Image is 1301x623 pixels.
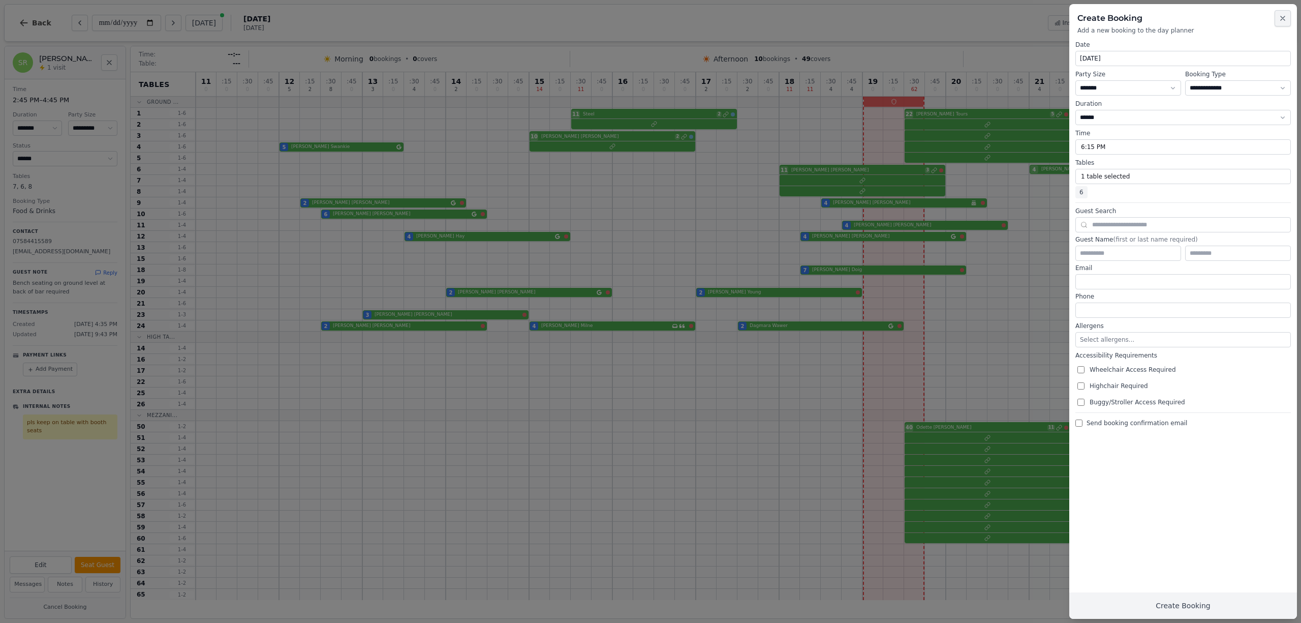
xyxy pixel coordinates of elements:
[1075,420,1082,427] input: Send booking confirmation email
[1185,70,1291,78] label: Booking Type
[1075,159,1291,167] label: Tables
[1075,292,1291,301] label: Phone
[1090,382,1148,390] span: Highchair Required
[1077,399,1085,406] input: Buggy/Stroller Access Required
[1080,336,1134,343] span: Select allergens...
[1075,351,1291,360] label: Accessibility Requirements
[1075,41,1291,49] label: Date
[1090,398,1185,406] span: Buggy/Stroller Access Required
[1090,366,1176,374] span: Wheelchair Access Required
[1069,592,1297,619] button: Create Booking
[1077,12,1289,24] h2: Create Booking
[1113,236,1197,243] span: (first or last name required)
[1075,129,1291,137] label: Time
[1087,419,1187,427] span: Send booking confirmation email
[1077,26,1289,35] p: Add a new booking to the day planner
[1077,382,1085,390] input: Highchair Required
[1075,51,1291,66] button: [DATE]
[1075,186,1088,198] span: 6
[1075,169,1291,184] button: 1 table selected
[1077,366,1085,373] input: Wheelchair Access Required
[1075,332,1291,347] button: Select allergens...
[1075,100,1291,108] label: Duration
[1075,139,1291,155] button: 6:15 PM
[1075,235,1291,244] label: Guest Name
[1075,264,1291,272] label: Email
[1075,322,1291,330] label: Allergens
[1075,70,1181,78] label: Party Size
[1075,207,1291,215] label: Guest Search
